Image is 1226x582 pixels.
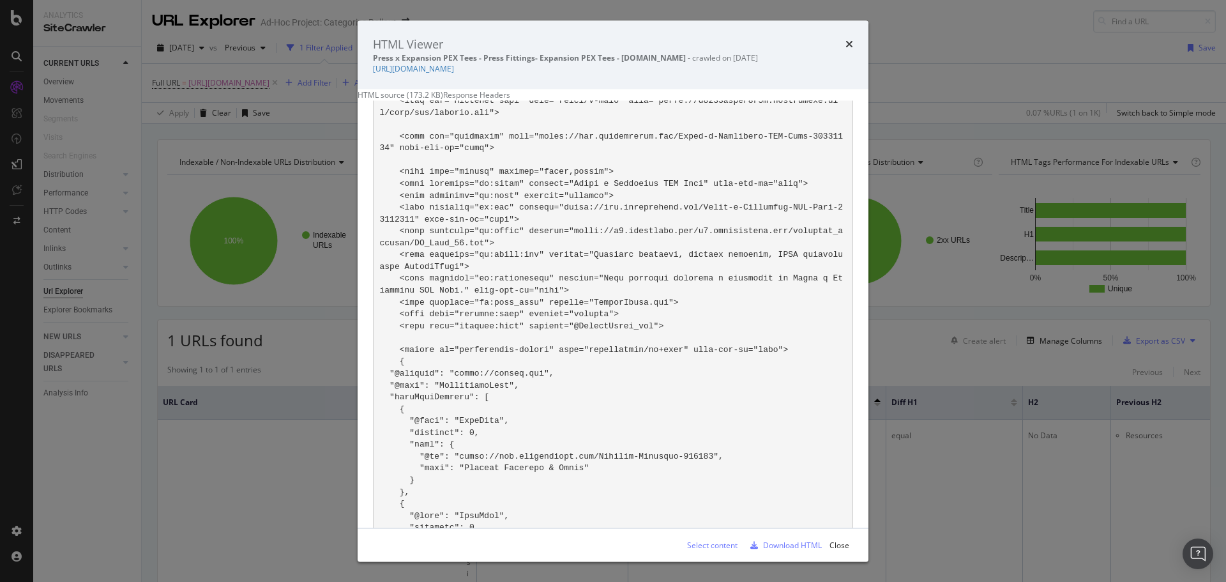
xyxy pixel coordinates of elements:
div: modal [358,20,868,562]
div: Close [829,540,849,551]
div: times [845,36,853,52]
div: - crawled on [DATE] [373,52,853,63]
button: Download HTML [741,539,826,551]
a: [URL][DOMAIN_NAME] [373,63,454,74]
strong: Press x Expansion PEX Tees - Press Fittings- Expansion PEX Tees - [DOMAIN_NAME] [373,52,686,63]
button: Select content [673,539,741,551]
div: Response Headers [443,89,510,100]
div: HTML Viewer [373,36,443,52]
button: Close [826,539,853,551]
div: HTML source (173.2 KB) [358,89,443,100]
div: Select content [687,540,738,551]
div: Download HTML [763,540,822,551]
div: Open Intercom Messenger [1183,539,1213,569]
